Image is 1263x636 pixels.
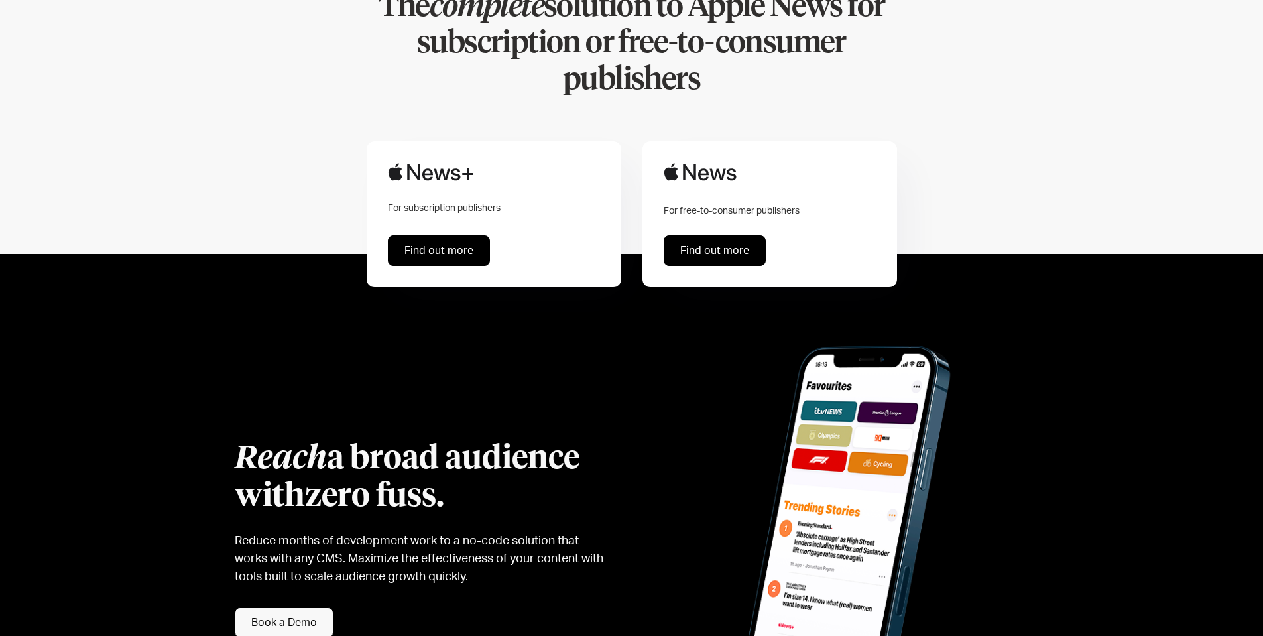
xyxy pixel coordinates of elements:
[235,440,604,517] h2: a broad audience with .
[388,235,490,266] a: Find out more
[235,533,604,586] p: Reduce months of development work to a no-code solution that works with any CMS. Maximize the eff...
[305,481,436,513] span: zero fuss
[388,204,501,213] span: For subscription publishers
[664,235,766,266] a: Find out more
[664,206,800,216] span: For free-to-consumer publishers
[235,443,327,475] em: Reach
